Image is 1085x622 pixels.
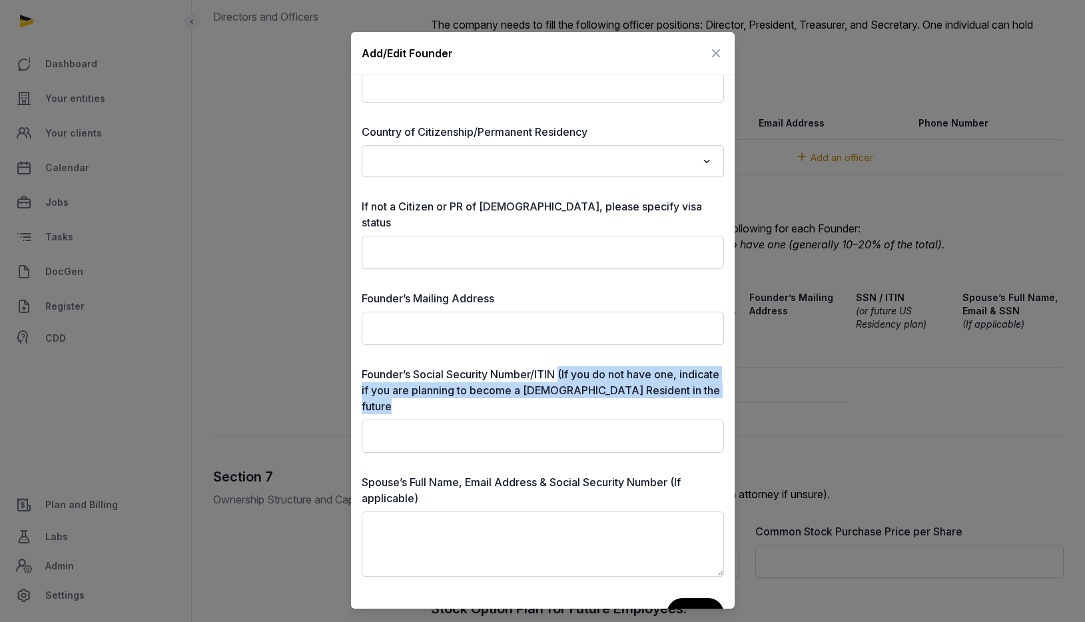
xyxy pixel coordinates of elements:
[362,474,724,506] label: Spouse’s Full Name, Email Address & Social Security Number (If applicable)
[362,366,724,414] label: Founder’s Social Security Number/ITIN (If you do not have one, indicate if you are planning to be...
[370,152,697,170] input: Search for option
[368,149,717,173] div: Search for option
[362,198,724,230] label: If not a Citizen or PR of [DEMOGRAPHIC_DATA], please specify visa status
[362,124,724,140] label: Country of Citizenship/Permanent Residency
[362,290,724,306] label: Founder’s Mailing Address
[362,45,453,61] div: Add/Edit Founder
